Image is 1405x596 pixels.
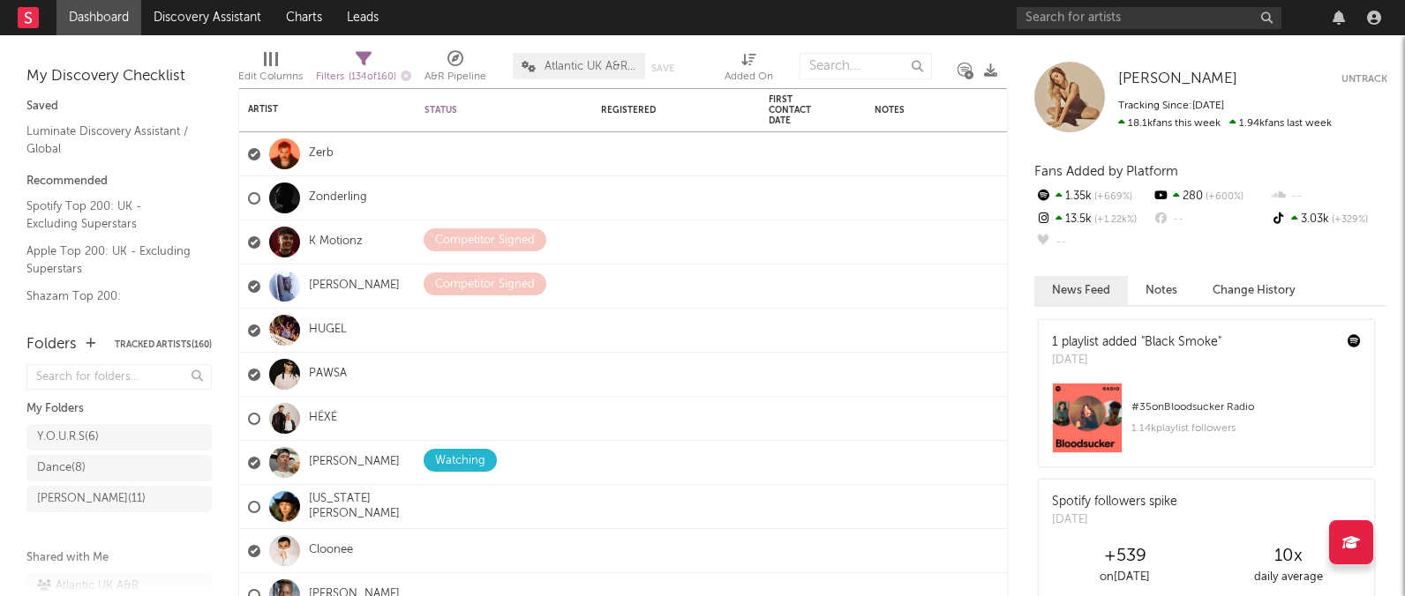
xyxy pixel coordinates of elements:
a: Zerb [309,146,334,161]
div: 1 playlist added [1052,333,1221,352]
div: Notes [875,105,1051,115]
button: News Feed [1034,276,1128,305]
span: 1.94k fans last week [1118,118,1332,129]
a: Luminate Discovery Assistant / Global [26,122,194,158]
div: 10 x [1206,546,1370,567]
div: # 35 on Bloodsucker Radio [1131,397,1361,418]
div: Edit Columns [238,44,303,95]
div: A&R Pipeline [425,66,486,87]
button: Save [651,63,674,73]
a: Dance(8) [26,455,212,481]
span: Atlantic UK A&R Pipeline [545,61,636,72]
div: My Discovery Checklist [26,66,212,87]
span: +329 % [1329,215,1368,225]
div: Folders [26,334,77,355]
button: Untrack [1341,71,1387,88]
div: Edit Columns [238,66,303,87]
a: Cloonee [309,543,353,558]
a: HËXĖ [309,411,337,426]
span: +1.22k % [1092,215,1137,225]
a: [PERSON_NAME](11) [26,486,212,512]
input: Search for folders... [26,364,212,390]
div: 1.35k [1034,185,1152,208]
div: Y.O.U.R.S ( 6 ) [37,427,99,448]
div: -- [1034,231,1152,254]
a: PAWSA [309,367,347,382]
span: +600 % [1203,192,1243,202]
a: #35onBloodsucker Radio1.14kplaylist followers [1039,383,1374,466]
a: [PERSON_NAME] [309,455,400,470]
a: "Black Smoke" [1141,336,1221,348]
div: Competitor Signed [435,230,535,251]
div: Filters [316,66,411,88]
span: 18.1k fans this week [1118,118,1221,129]
div: [DATE] [1052,352,1221,369]
div: 3.03k [1270,208,1387,231]
div: Dance ( 8 ) [37,458,86,479]
a: Apple Top 200: UK - Excluding Superstars [26,242,194,278]
span: +669 % [1092,192,1132,202]
button: Notes [1128,276,1195,305]
span: [PERSON_NAME] [1118,71,1237,86]
div: on [DATE] [1043,567,1206,588]
div: 13.5k [1034,208,1152,231]
span: Fans Added by Platform [1034,165,1178,178]
input: Search... [800,53,932,79]
div: 280 [1152,185,1269,208]
span: ( 134 of 160 ) [349,72,396,82]
div: Added On [725,66,773,87]
div: Saved [26,96,212,117]
a: Y.O.U.R.S(6) [26,424,212,451]
div: Added On [725,44,773,95]
a: Zonderling [309,190,367,205]
a: Spotify Top 200: UK - Excluding Superstars [26,197,194,233]
div: [PERSON_NAME] ( 11 ) [37,488,146,510]
span: Tracking Since: [DATE] [1118,101,1224,111]
div: Registered [601,105,707,115]
a: [PERSON_NAME] [309,279,400,294]
button: Tracked Artists(160) [115,340,212,349]
div: Filters(134 of 160) [316,44,411,95]
a: K Motionz [309,235,363,250]
div: First Contact Date [769,94,830,126]
div: +539 [1043,546,1206,567]
div: A&R Pipeline [425,44,486,95]
div: My Folders [26,399,212,420]
div: -- [1270,185,1387,208]
div: Artist [248,104,380,115]
div: Watching [435,451,485,472]
a: Shazam Top 200: [GEOGRAPHIC_DATA] [26,287,194,323]
div: 1.14k playlist followers [1131,418,1361,439]
a: [PERSON_NAME] [1118,71,1237,88]
div: Competitor Signed [435,274,535,295]
div: Status [425,105,539,115]
div: Recommended [26,171,212,192]
div: -- [1152,208,1269,231]
div: Shared with Me [26,548,212,569]
div: [DATE] [1052,511,1177,529]
input: Search for artists [1017,7,1281,29]
a: [US_STATE][PERSON_NAME] [309,492,407,522]
a: HUGEL [309,323,347,338]
button: Change History [1195,276,1313,305]
div: daily average [1206,567,1370,588]
div: Spotify followers spike [1052,493,1177,511]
